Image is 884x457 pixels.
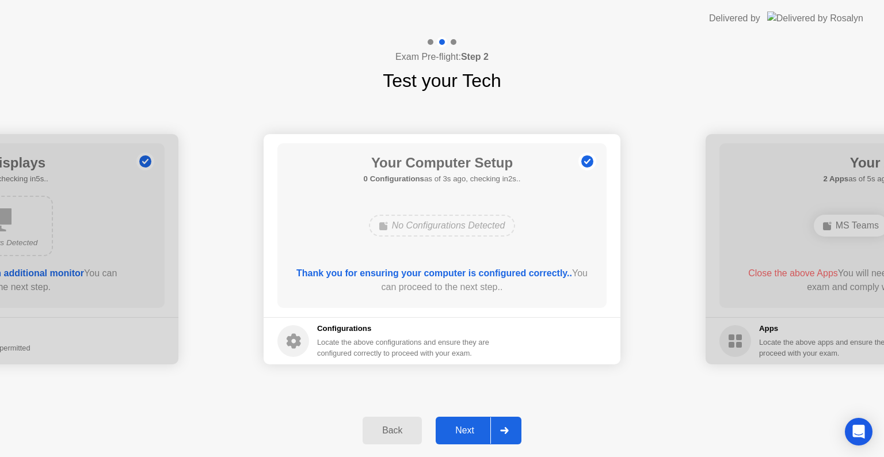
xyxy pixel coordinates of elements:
div: Next [439,425,490,436]
div: No Configurations Detected [369,215,516,237]
div: Back [366,425,418,436]
b: Step 2 [461,52,489,62]
div: Locate the above configurations and ensure they are configured correctly to proceed with your exam. [317,337,491,359]
h1: Test your Tech [383,67,501,94]
b: 0 Configurations [364,174,424,183]
div: Delivered by [709,12,760,25]
button: Back [363,417,422,444]
h5: Configurations [317,323,491,334]
b: Thank you for ensuring your computer is configured correctly.. [296,268,572,278]
h5: as of 3s ago, checking in2s.. [364,173,521,185]
h4: Exam Pre-flight: [395,50,489,64]
img: Delivered by Rosalyn [767,12,863,25]
div: You can proceed to the next step.. [294,266,590,294]
button: Next [436,417,521,444]
div: Open Intercom Messenger [845,418,872,445]
h1: Your Computer Setup [364,153,521,173]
